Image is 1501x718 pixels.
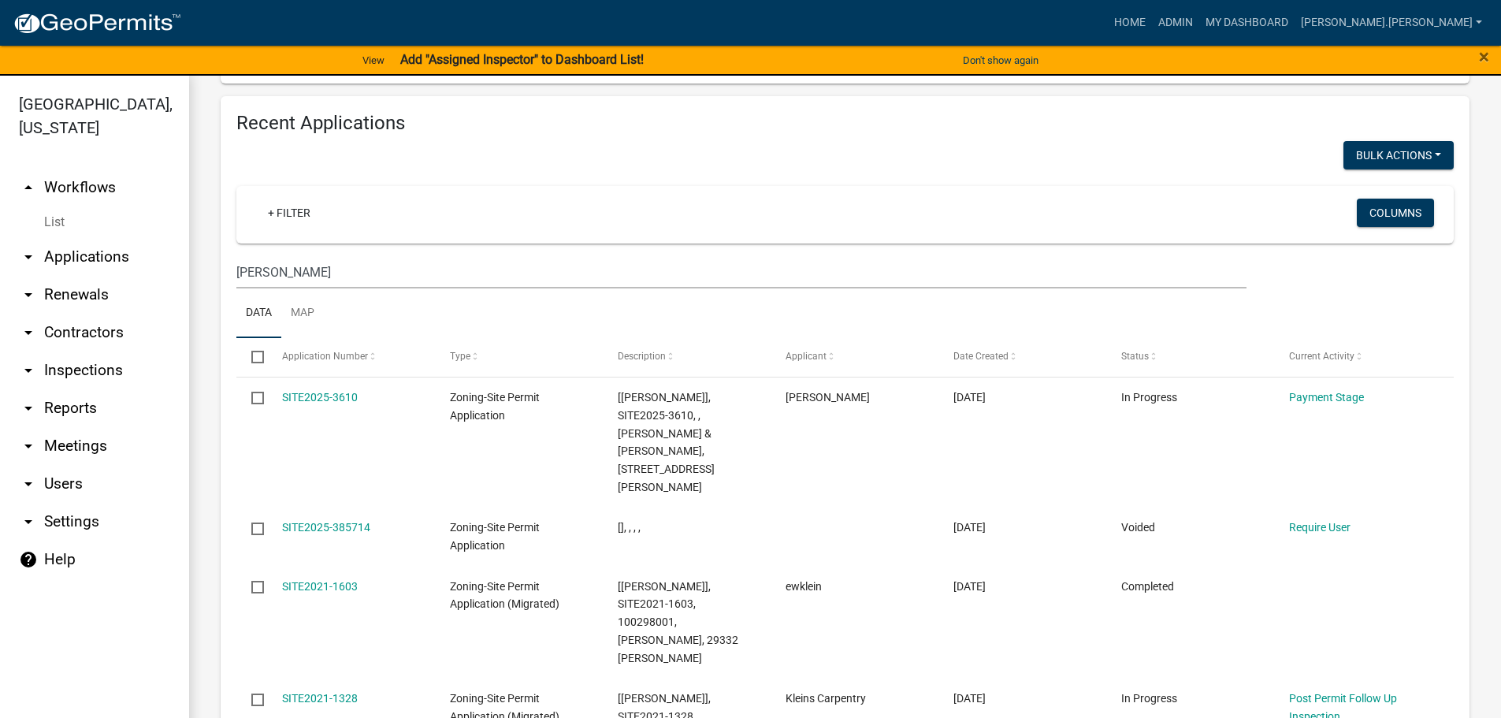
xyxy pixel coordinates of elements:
datatable-header-cell: Date Created [938,338,1106,376]
span: 09/15/2021 [953,580,986,593]
i: arrow_drop_down [19,247,38,266]
span: [], , , , [618,521,641,534]
datatable-header-cell: Applicant [771,338,938,376]
i: arrow_drop_down [19,361,38,380]
span: 05/10/2021 [953,692,986,705]
strong: Add "Assigned Inspector" to Dashboard List! [400,52,644,67]
a: Data [236,288,281,339]
a: SITE2021-1603 [282,580,358,593]
a: Payment Stage [1289,391,1364,404]
i: help [19,550,38,569]
span: 03/06/2025 [953,521,986,534]
span: Completed [1121,580,1174,593]
i: arrow_drop_down [19,399,38,418]
a: Map [281,288,324,339]
i: arrow_drop_down [19,437,38,456]
span: In Progress [1121,391,1177,404]
button: Close [1479,47,1489,66]
button: Bulk Actions [1343,141,1454,169]
span: Zoning-Site Permit Application (Migrated) [450,580,559,611]
a: + Filter [255,199,323,227]
a: SITE2025-385714 [282,521,370,534]
a: My Dashboard [1199,8,1295,38]
i: arrow_drop_down [19,512,38,531]
i: arrow_drop_down [19,285,38,304]
span: Date Created [953,351,1009,362]
a: View [356,47,391,73]
span: Zoning-Site Permit Application [450,391,540,422]
span: Description [618,351,666,362]
datatable-header-cell: Select [236,338,266,376]
datatable-header-cell: Type [434,338,602,376]
datatable-header-cell: Current Activity [1274,338,1442,376]
span: In Progress [1121,692,1177,705]
a: [PERSON_NAME].[PERSON_NAME] [1295,8,1488,38]
h4: Recent Applications [236,112,1454,135]
datatable-header-cell: Description [603,338,771,376]
span: Type [450,351,470,362]
span: Zoning-Site Permit Application [450,521,540,552]
span: Adam Klein [786,391,870,404]
span: 05/13/2025 [953,391,986,404]
span: Kleins Carpentry [786,692,866,705]
span: ewklein [786,580,822,593]
a: Admin [1152,8,1199,38]
span: Current Activity [1289,351,1354,362]
span: Applicant [786,351,827,362]
input: Search for applications [236,256,1246,288]
button: Don't show again [957,47,1045,73]
span: Application Number [282,351,368,362]
span: [Rachel], SITE2021-1603, 100298001, ERIC KLEIN, 29332 SCHRAM RD [618,580,738,664]
datatable-header-cell: Application Number [266,338,434,376]
a: Require User [1289,521,1351,534]
a: SITE2021-1328 [282,692,358,705]
span: Status [1121,351,1149,362]
span: × [1479,46,1489,68]
datatable-header-cell: Status [1106,338,1274,376]
span: Voided [1121,521,1155,534]
a: Home [1108,8,1152,38]
i: arrow_drop_down [19,474,38,493]
a: SITE2025-3610 [282,391,358,404]
i: arrow_drop_down [19,323,38,342]
span: [Tyler Lindsay], SITE2025-3610, , DAVID & JILL SUPPES, 13677 BARBARA BEACH LN [618,391,715,493]
i: arrow_drop_up [19,178,38,197]
button: Columns [1357,199,1434,227]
